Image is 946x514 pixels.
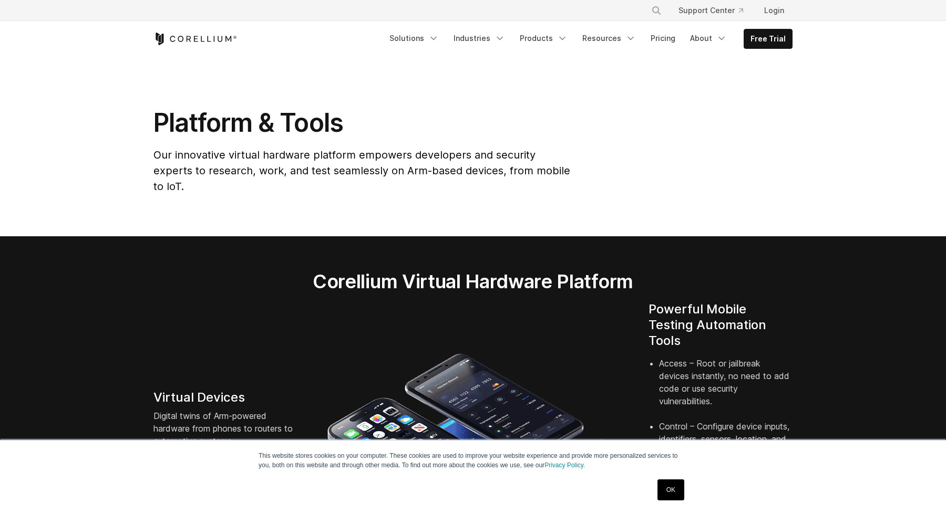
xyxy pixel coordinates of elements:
[153,107,572,139] h1: Platform & Tools
[639,1,793,20] div: Navigation Menu
[576,29,642,48] a: Resources
[647,1,666,20] button: Search
[153,33,237,45] a: Corellium Home
[659,420,793,470] li: Control – Configure device inputs, identifiers, sensors, location, and environment.
[263,270,682,293] h2: Corellium Virtual Hardware Platform
[153,149,570,193] span: Our innovative virtual hardware platform empowers developers and security experts to research, wo...
[259,451,687,470] p: This website stores cookies on your computer. These cookies are used to improve your website expe...
[644,29,682,48] a: Pricing
[659,357,793,420] li: Access – Root or jailbreak devices instantly, no need to add code or use security vulnerabilities.
[649,301,793,349] h4: Powerful Mobile Testing Automation Tools
[447,29,511,48] a: Industries
[744,29,792,48] a: Free Trial
[383,29,445,48] a: Solutions
[657,479,684,500] a: OK
[153,390,297,405] h4: Virtual Devices
[670,1,752,20] a: Support Center
[544,461,585,469] a: Privacy Policy.
[756,1,793,20] a: Login
[383,29,793,49] div: Navigation Menu
[513,29,574,48] a: Products
[153,410,297,447] p: Digital twins of Arm-powered hardware from phones to routers to automotive systems.
[684,29,733,48] a: About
